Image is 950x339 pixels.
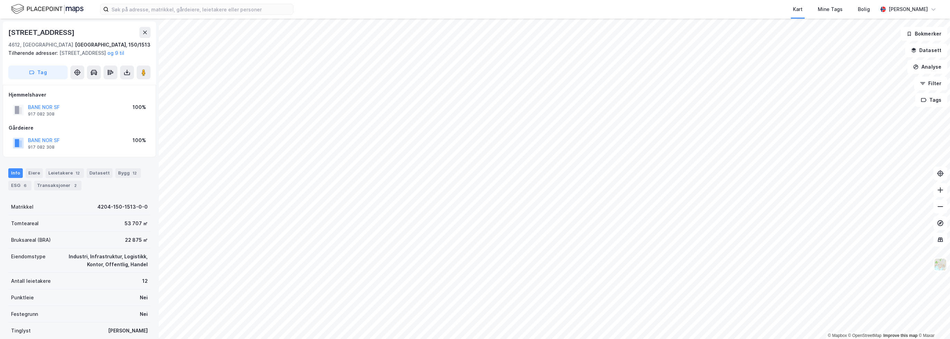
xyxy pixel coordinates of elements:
[8,50,59,56] span: Tilhørende adresser:
[889,5,928,13] div: [PERSON_NAME]
[9,91,150,99] div: Hjemmelshaver
[11,3,84,15] img: logo.f888ab2527a4732fd821a326f86c7f29.svg
[133,136,146,144] div: 100%
[54,252,148,269] div: Industri, Infrastruktur, Logistikk, Kontor, Offentlig, Handel
[9,124,150,132] div: Gårdeiere
[11,203,33,211] div: Matrikkel
[115,168,141,178] div: Bygg
[828,333,847,338] a: Mapbox
[914,77,947,90] button: Filter
[140,310,148,318] div: Nei
[858,5,870,13] div: Bolig
[34,181,81,190] div: Transaksjoner
[8,66,68,79] button: Tag
[125,219,148,228] div: 53 707 ㎡
[11,277,51,285] div: Antall leietakere
[75,41,151,49] div: [GEOGRAPHIC_DATA], 150/1513
[11,252,46,261] div: Eiendomstype
[848,333,882,338] a: OpenStreetMap
[8,181,31,190] div: ESG
[72,182,79,189] div: 2
[905,43,947,57] button: Datasett
[28,144,55,150] div: 917 082 308
[11,236,51,244] div: Bruksareal (BRA)
[915,306,950,339] iframe: Chat Widget
[140,293,148,302] div: Nei
[74,170,81,177] div: 12
[8,49,145,57] div: [STREET_ADDRESS]
[11,327,31,335] div: Tinglyst
[818,5,843,13] div: Mine Tags
[8,27,76,38] div: [STREET_ADDRESS]
[907,60,947,74] button: Analyse
[46,168,84,178] div: Leietakere
[87,168,113,178] div: Datasett
[125,236,148,244] div: 22 875 ㎡
[8,168,23,178] div: Info
[915,93,947,107] button: Tags
[8,41,73,49] div: 4612, [GEOGRAPHIC_DATA]
[793,5,803,13] div: Kart
[131,170,138,177] div: 12
[901,27,947,41] button: Bokmerker
[28,111,55,117] div: 917 082 308
[133,103,146,111] div: 100%
[26,168,43,178] div: Eiere
[22,182,29,189] div: 6
[142,277,148,285] div: 12
[108,327,148,335] div: [PERSON_NAME]
[97,203,148,211] div: 4204-150-1513-0-0
[11,310,38,318] div: Festegrunn
[11,219,39,228] div: Tomteareal
[934,258,947,271] img: Z
[915,306,950,339] div: Kontrollprogram for chat
[883,333,918,338] a: Improve this map
[109,4,293,14] input: Søk på adresse, matrikkel, gårdeiere, leietakere eller personer
[11,293,34,302] div: Punktleie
